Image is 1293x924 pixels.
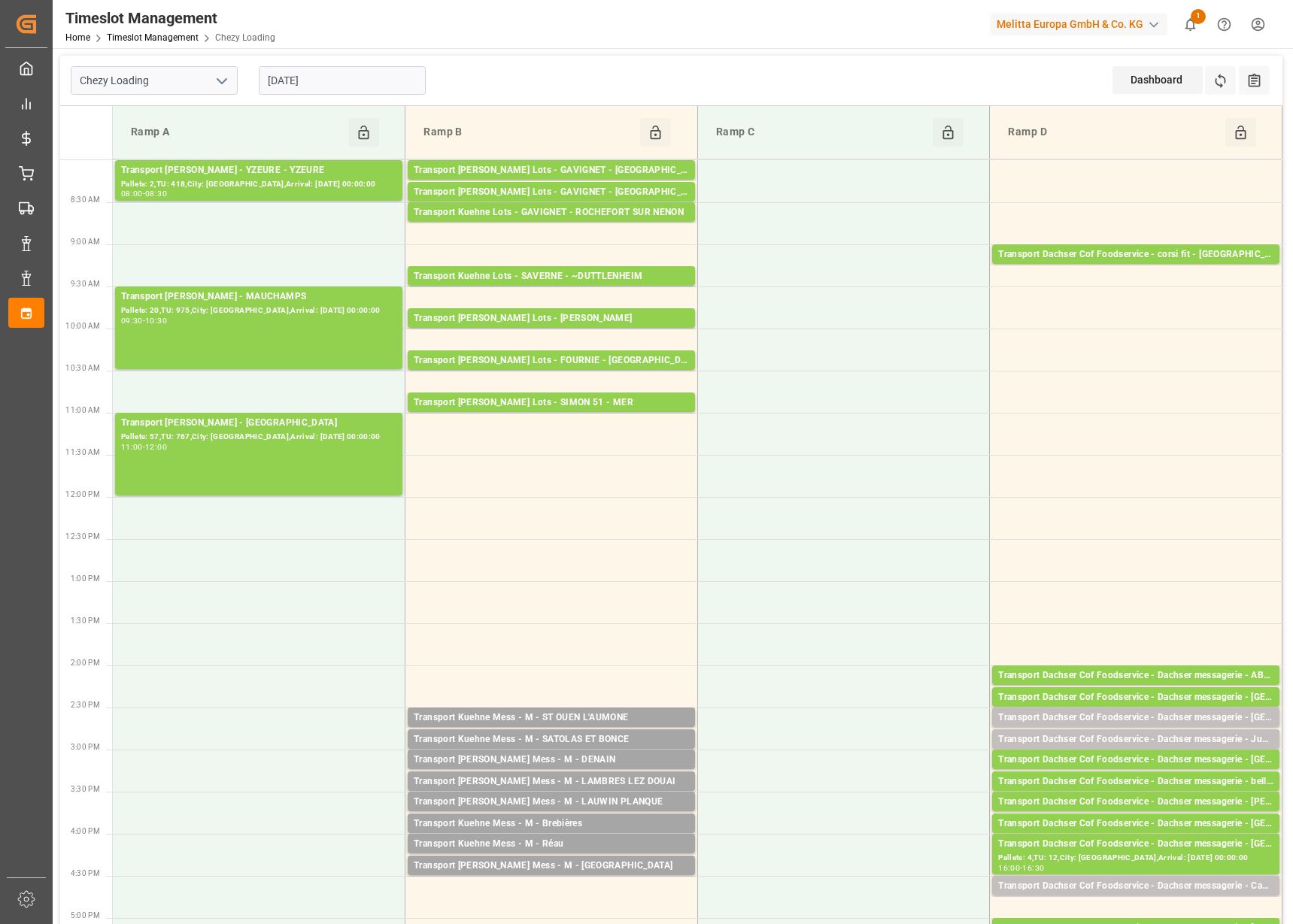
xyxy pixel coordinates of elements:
div: Transport [PERSON_NAME] - YZEURE - YZEURE [121,163,396,178]
div: - [143,190,145,197]
button: Help Center [1207,8,1241,41]
span: 5:00 PM [71,911,100,919]
div: Transport Kuehne Lots - GAVIGNET - ROCHEFORT SUR NENON [414,205,689,220]
span: 9:00 AM [71,238,100,246]
div: Pallets: ,TU: 7,City: [GEOGRAPHIC_DATA],Arrival: [DATE] 00:00:00 [414,832,689,844]
div: Pallets: 3,TU: 130,City: ROCHEFORT SUR NENON,Arrival: [DATE] 00:00:00 [414,220,689,233]
span: 12:00 PM [65,490,100,498]
span: 3:30 PM [71,785,100,793]
div: Transport [PERSON_NAME] Lots - [PERSON_NAME] [414,311,689,326]
div: Pallets: ,TU: 176,City: [GEOGRAPHIC_DATA],Arrival: [DATE] 00:00:00 [414,368,689,381]
span: 2:30 PM [71,701,100,709]
span: 2:00 PM [71,659,100,667]
div: Pallets: ,TU: 11,City: [GEOGRAPHIC_DATA],Arrival: [DATE] 00:00:00 [998,832,1273,844]
div: Pallets: ,TU: 32,City: [GEOGRAPHIC_DATA],Arrival: [DATE] 00:00:00 [998,810,1273,823]
div: - [143,444,145,450]
div: Pallets: ,TU: 4,City: [GEOGRAPHIC_DATA],Arrival: [DATE] 00:00:00 [414,852,689,865]
div: Transport [PERSON_NAME] - MAUCHAMPS [121,289,396,304]
div: Transport [PERSON_NAME] Lots - GAVIGNET - [GEOGRAPHIC_DATA] [414,163,689,178]
div: Pallets: 2,TU: 19,City: Castenau Destretefonds,Arrival: [DATE] 00:00:00 [998,894,1273,907]
span: 10:30 AM [65,364,100,372]
div: Pallets: 5,TU: 296,City: CARQUEFOU,Arrival: [DATE] 00:00:00 [414,326,689,339]
a: Timeslot Management [107,32,199,43]
span: 1:00 PM [71,574,100,583]
div: Pallets: ,TU: 4,City: [PERSON_NAME] ET BONCE,Arrival: [DATE] 00:00:00 [414,747,689,760]
div: Ramp B [417,118,640,147]
div: Pallets: ,TU: 184,City: [GEOGRAPHIC_DATA],Arrival: [DATE] 00:00:00 [414,768,689,780]
div: Pallets: ,TU: 4,City: [GEOGRAPHIC_DATA],Arrival: [DATE] 00:00:00 [414,874,689,886]
div: Melitta Europa GmbH & Co. KG [991,14,1167,35]
div: - [1020,865,1022,871]
div: Pallets: 2,TU: 14,City: [GEOGRAPHIC_DATA],Arrival: [DATE] 00:00:00 [998,262,1273,275]
div: Transport Dachser Cof Foodservice - corsi fit - [GEOGRAPHIC_DATA] [998,247,1273,262]
div: Transport Kuehne Lots - SAVERNE - ~DUTTLENHEIM [414,269,689,284]
div: Ramp A [125,118,348,147]
div: 08:00 [121,190,143,197]
div: Transport Dachser Cof Foodservice - Dachser messagerie - Castenau Destretefonds [998,879,1273,894]
div: Pallets: 11,TU: 16,City: MER,Arrival: [DATE] 00:00:00 [414,410,689,423]
div: Transport Dachser Cof Foodservice - Dachser messagerie - [GEOGRAPHIC_DATA] [998,753,1273,768]
div: Transport [PERSON_NAME] Lots - FOURNIE - [GEOGRAPHIC_DATA] [414,353,689,368]
div: 16:00 [998,865,1020,871]
div: 10:30 [145,317,167,324]
span: 4:00 PM [71,827,100,835]
div: Transport Dachser Cof Foodservice - Dachser messagerie - Juvigny [998,732,1273,747]
div: Transport Kuehne Mess - M - ST OUEN L'AUMONE [414,710,689,726]
div: Transport [PERSON_NAME] Mess - M - LAUWIN PLANQUE [414,795,689,810]
div: Pallets: 1,TU: ,City: [GEOGRAPHIC_DATA],Arrival: [DATE] 00:00:00 [998,768,1273,780]
div: Pallets: 16,TU: 626,City: [GEOGRAPHIC_DATA],Arrival: [DATE] 00:00:00 [414,178,689,191]
div: Pallets: 4,TU: 12,City: [GEOGRAPHIC_DATA],Arrival: [DATE] 00:00:00 [998,852,1273,865]
div: Transport [PERSON_NAME] Lots - SIMON 51 - MER [414,395,689,410]
span: 1 [1191,9,1206,24]
div: Transport [PERSON_NAME] Mess - M - LAMBRES LEZ DOUAI [414,774,689,789]
span: 10:00 AM [65,322,100,330]
div: - [143,317,145,324]
div: Transport Kuehne Mess - M - Brebières [414,816,689,832]
div: Pallets: 2,TU: 418,City: [GEOGRAPHIC_DATA],Arrival: [DATE] 00:00:00 [121,178,396,191]
span: 1:30 PM [71,617,100,625]
span: 11:00 AM [65,406,100,414]
span: 9:30 AM [71,280,100,288]
span: 12:30 PM [65,532,100,541]
div: Dashboard [1112,66,1203,94]
div: Pallets: ,TU: 95,City: [GEOGRAPHIC_DATA],Arrival: [DATE] 00:00:00 [998,705,1273,718]
div: Transport Dachser Cof Foodservice - Dachser messagerie - ABLIS [998,668,1273,683]
button: show 1 new notifications [1173,8,1207,41]
div: Transport Kuehne Mess - M - Réau [414,837,689,852]
div: Pallets: ,TU: 114,City: LAUWIN PLANQUE,Arrival: [DATE] 00:00:00 [414,810,689,823]
div: Transport Dachser Cof Foodservice - Dachser messagerie - [GEOGRAPHIC_DATA] [998,710,1273,726]
button: open menu [210,69,232,92]
div: Pallets: ,TU: 67,City: [GEOGRAPHIC_DATA],Arrival: [DATE] 00:00:00 [414,789,689,802]
div: Transport [PERSON_NAME] Mess - M - [GEOGRAPHIC_DATA] [414,859,689,874]
div: Transport Dachser Cof Foodservice - Dachser messagerie - [GEOGRAPHIC_DATA] [998,816,1273,832]
div: Pallets: 13,TU: 708,City: [GEOGRAPHIC_DATA],Arrival: [DATE] 00:00:00 [414,200,689,213]
input: Type to search/select [71,66,238,95]
button: Melitta Europa GmbH & Co. KG [991,10,1173,38]
div: Timeslot Management [65,7,275,29]
div: Transport Dachser Cof Foodservice - Dachser messagerie - [GEOGRAPHIC_DATA] [998,837,1273,852]
div: Transport [PERSON_NAME] Lots - GAVIGNET - [GEOGRAPHIC_DATA] [414,185,689,200]
div: Transport [PERSON_NAME] Mess - M - DENAIN [414,753,689,768]
div: 09:30 [121,317,143,324]
div: Pallets: 1,TU: 70,City: ~[GEOGRAPHIC_DATA],Arrival: [DATE] 00:00:00 [414,284,689,297]
div: 12:00 [145,444,167,450]
div: Pallets: ,TU: 12,City: ST OUEN L'AUMONE,Arrival: [DATE] 00:00:00 [414,726,689,738]
div: 16:30 [1022,865,1044,871]
input: DD-MM-YYYY [259,66,426,95]
div: Transport Kuehne Mess - M - SATOLAS ET BONCE [414,732,689,747]
div: Pallets: 1,TU: 16,City: [GEOGRAPHIC_DATA],Arrival: [DATE] 00:00:00 [998,726,1273,738]
div: 08:30 [145,190,167,197]
div: Pallets: 20,TU: 975,City: [GEOGRAPHIC_DATA],Arrival: [DATE] 00:00:00 [121,304,396,317]
div: 11:00 [121,444,143,450]
span: 3:00 PM [71,743,100,751]
div: Ramp D [1002,118,1225,147]
span: 4:30 PM [71,869,100,877]
div: Transport Dachser Cof Foodservice - Dachser messagerie - [GEOGRAPHIC_DATA] [998,690,1273,705]
a: Home [65,32,90,43]
div: Ramp C [710,118,933,147]
div: Pallets: 1,TU: 12,City: bellevile sur meuse,Arrival: [DATE] 00:00:00 [998,789,1273,802]
span: 8:30 AM [71,195,100,204]
div: Pallets: 1,TU: 41,City: [GEOGRAPHIC_DATA],Arrival: [DATE] 00:00:00 [998,747,1273,760]
div: Transport [PERSON_NAME] - [GEOGRAPHIC_DATA] [121,416,396,431]
div: Transport Dachser Cof Foodservice - Dachser messagerie - bellevile sur [GEOGRAPHIC_DATA] [998,774,1273,789]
